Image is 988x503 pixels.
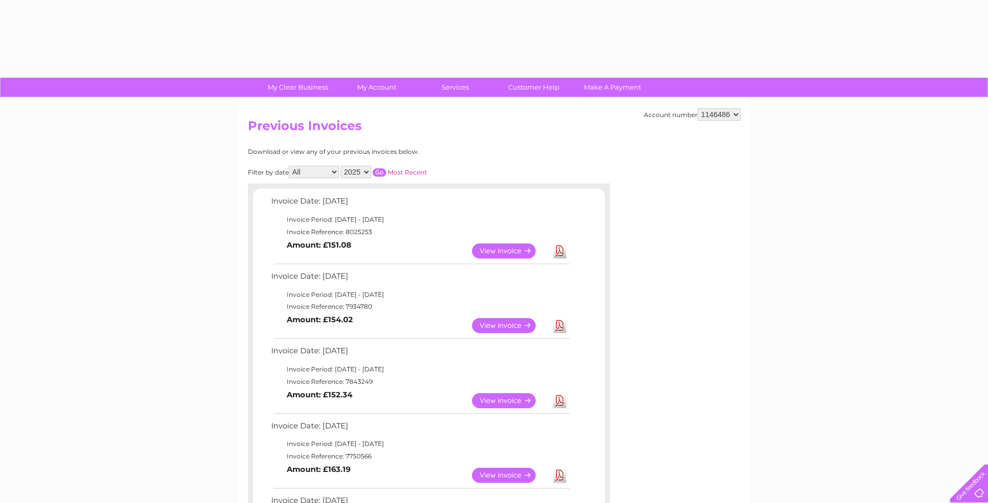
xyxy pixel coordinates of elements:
[269,419,571,438] td: Invoice Date: [DATE]
[255,78,341,97] a: My Clear Business
[269,450,571,463] td: Invoice Reference: 7750566
[553,318,566,333] a: Download
[553,468,566,483] a: Download
[269,269,571,289] td: Invoice Date: [DATE]
[269,194,571,213] td: Invoice Date: [DATE]
[472,468,548,483] a: View
[388,168,427,176] a: Most Recent
[269,300,571,313] td: Invoice Reference: 7934780
[248,166,520,178] div: Filter by date
[287,240,351,250] b: Amount: £151.08
[248,119,741,138] h2: Previous Invoices
[287,315,353,324] b: Amount: £154.02
[248,148,520,155] div: Download or view any of your previous invoices below.
[644,108,741,121] div: Account number
[269,363,571,376] td: Invoice Period: [DATE] - [DATE]
[570,78,655,97] a: Make A Payment
[269,344,571,363] td: Invoice Date: [DATE]
[553,243,566,258] a: Download
[269,226,571,238] td: Invoice Reference: 8025253
[412,78,498,97] a: Services
[472,393,548,408] a: View
[269,213,571,226] td: Invoice Period: [DATE] - [DATE]
[287,465,350,474] b: Amount: £163.19
[269,438,571,450] td: Invoice Period: [DATE] - [DATE]
[269,376,571,388] td: Invoice Reference: 7843249
[472,318,548,333] a: View
[334,78,419,97] a: My Account
[287,390,352,399] b: Amount: £152.34
[472,243,548,258] a: View
[269,289,571,301] td: Invoice Period: [DATE] - [DATE]
[553,393,566,408] a: Download
[491,78,577,97] a: Customer Help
